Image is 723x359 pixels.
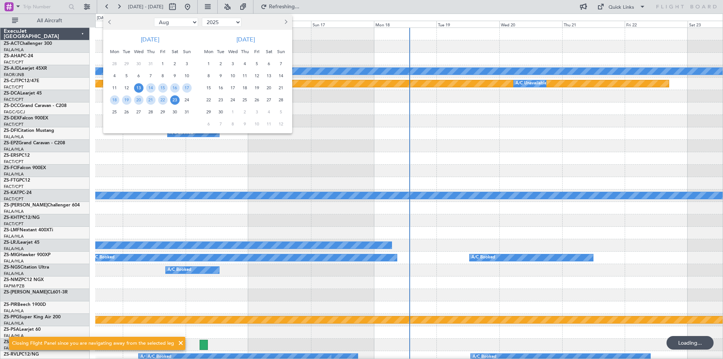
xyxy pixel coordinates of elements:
[182,83,192,93] span: 17
[203,46,215,58] div: Mon
[158,95,168,105] span: 22
[264,83,274,93] span: 20
[122,71,131,81] span: 5
[252,59,262,69] span: 5
[227,82,239,94] div: 17-9-2025
[203,58,215,70] div: 1-9-2025
[181,82,193,94] div: 17-8-2025
[251,94,263,106] div: 26-9-2025
[215,94,227,106] div: 23-9-2025
[108,46,120,58] div: Mon
[169,94,181,106] div: 23-8-2025
[227,106,239,118] div: 1-10-2025
[240,71,250,81] span: 11
[134,95,143,105] span: 20
[276,119,286,129] span: 12
[133,106,145,118] div: 27-8-2025
[227,94,239,106] div: 24-9-2025
[203,106,215,118] div: 29-9-2025
[228,83,238,93] span: 17
[157,106,169,118] div: 29-8-2025
[145,94,157,106] div: 21-8-2025
[170,83,180,93] span: 16
[108,82,120,94] div: 11-8-2025
[215,118,227,130] div: 7-10-2025
[240,95,250,105] span: 25
[264,95,274,105] span: 27
[276,107,286,117] span: 5
[157,58,169,70] div: 1-8-2025
[120,70,133,82] div: 5-8-2025
[133,58,145,70] div: 30-7-2025
[239,46,251,58] div: Thu
[264,119,274,129] span: 11
[263,46,275,58] div: Sat
[108,70,120,82] div: 4-8-2025
[157,94,169,106] div: 22-8-2025
[239,70,251,82] div: 11-9-2025
[120,58,133,70] div: 29-7-2025
[134,107,143,117] span: 27
[203,70,215,82] div: 8-9-2025
[203,118,215,130] div: 6-10-2025
[227,118,239,130] div: 8-10-2025
[228,107,238,117] span: 1
[275,106,287,118] div: 5-10-2025
[158,83,168,93] span: 15
[181,46,193,58] div: Sun
[252,83,262,93] span: 19
[240,59,250,69] span: 4
[134,59,143,69] span: 30
[215,82,227,94] div: 16-9-2025
[276,59,286,69] span: 7
[158,59,168,69] span: 1
[182,95,192,105] span: 24
[252,119,262,129] span: 10
[216,83,226,93] span: 16
[215,70,227,82] div: 9-9-2025
[145,58,157,70] div: 31-7-2025
[275,118,287,130] div: 12-10-2025
[275,82,287,94] div: 21-9-2025
[170,71,180,81] span: 9
[239,118,251,130] div: 9-10-2025
[239,94,251,106] div: 25-9-2025
[108,94,120,106] div: 18-8-2025
[263,118,275,130] div: 11-10-2025
[134,83,143,93] span: 13
[157,82,169,94] div: 15-8-2025
[216,71,226,81] span: 9
[134,71,143,81] span: 6
[170,59,180,69] span: 2
[204,95,214,105] span: 22
[145,46,157,58] div: Thu
[154,18,198,27] select: Select month
[110,107,119,117] span: 25
[251,70,263,82] div: 12-9-2025
[158,71,168,81] span: 8
[145,70,157,82] div: 7-8-2025
[252,107,262,117] span: 3
[158,107,168,117] span: 29
[170,95,180,105] span: 23
[133,82,145,94] div: 13-8-2025
[264,59,274,69] span: 6
[227,58,239,70] div: 3-9-2025
[108,106,120,118] div: 25-8-2025
[240,83,250,93] span: 18
[120,82,133,94] div: 12-8-2025
[120,106,133,118] div: 26-8-2025
[275,46,287,58] div: Sun
[169,82,181,94] div: 16-8-2025
[240,107,250,117] span: 2
[133,94,145,106] div: 20-8-2025
[215,58,227,70] div: 2-9-2025
[227,46,239,58] div: Wed
[215,106,227,118] div: 30-9-2025
[146,107,156,117] span: 28
[251,118,263,130] div: 10-10-2025
[106,16,114,28] button: Previous month
[122,83,131,93] span: 12
[110,59,119,69] span: 28
[216,59,226,69] span: 2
